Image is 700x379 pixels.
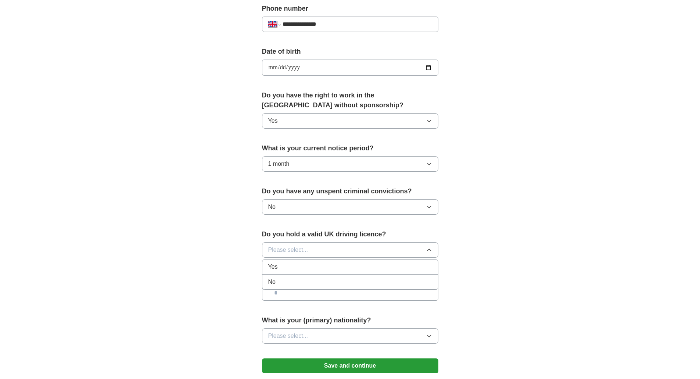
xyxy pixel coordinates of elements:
[268,332,308,340] span: Please select...
[268,203,276,211] span: No
[268,246,308,254] span: Please select...
[262,90,438,110] label: Do you have the right to work in the [GEOGRAPHIC_DATA] without sponsorship?
[262,143,438,153] label: What is your current notice period?
[262,358,438,373] button: Save and continue
[262,229,438,239] label: Do you hold a valid UK driving licence?
[268,278,276,286] span: No
[268,160,290,168] span: 1 month
[262,4,438,14] label: Phone number
[262,186,438,196] label: Do you have any unspent criminal convictions?
[268,117,278,125] span: Yes
[262,328,438,344] button: Please select...
[262,113,438,129] button: Yes
[262,199,438,215] button: No
[262,242,438,258] button: Please select...
[268,262,278,271] span: Yes
[262,156,438,172] button: 1 month
[262,315,438,325] label: What is your (primary) nationality?
[262,47,438,57] label: Date of birth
